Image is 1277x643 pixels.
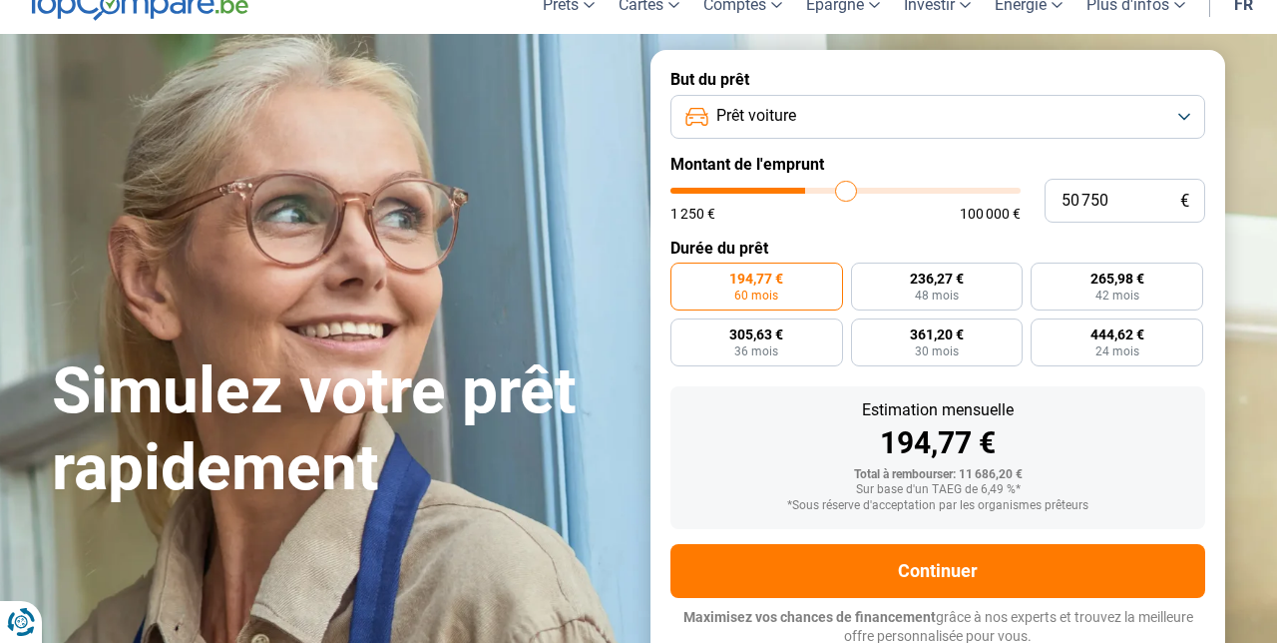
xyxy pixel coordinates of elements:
[686,483,1189,497] div: Sur base d'un TAEG de 6,49 %*
[686,468,1189,482] div: Total à rembourser: 11 686,20 €
[910,272,964,286] span: 236,27 €
[1095,290,1139,302] span: 42 mois
[734,345,778,357] span: 36 mois
[670,544,1205,598] button: Continuer
[729,327,783,341] span: 305,63 €
[1180,193,1189,210] span: €
[670,95,1205,139] button: Prêt voiture
[670,239,1205,258] label: Durée du prêt
[915,290,959,302] span: 48 mois
[686,499,1189,513] div: *Sous réserve d'acceptation par les organismes prêteurs
[686,428,1189,458] div: 194,77 €
[670,207,715,221] span: 1 250 €
[683,609,936,625] span: Maximisez vos chances de financement
[670,155,1205,174] label: Montant de l'emprunt
[52,353,627,507] h1: Simulez votre prêt rapidement
[1095,345,1139,357] span: 24 mois
[1090,327,1144,341] span: 444,62 €
[716,105,796,127] span: Prêt voiture
[734,290,778,302] span: 60 mois
[915,345,959,357] span: 30 mois
[670,70,1205,89] label: But du prêt
[729,272,783,286] span: 194,77 €
[686,402,1189,418] div: Estimation mensuelle
[1090,272,1144,286] span: 265,98 €
[960,207,1021,221] span: 100 000 €
[910,327,964,341] span: 361,20 €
